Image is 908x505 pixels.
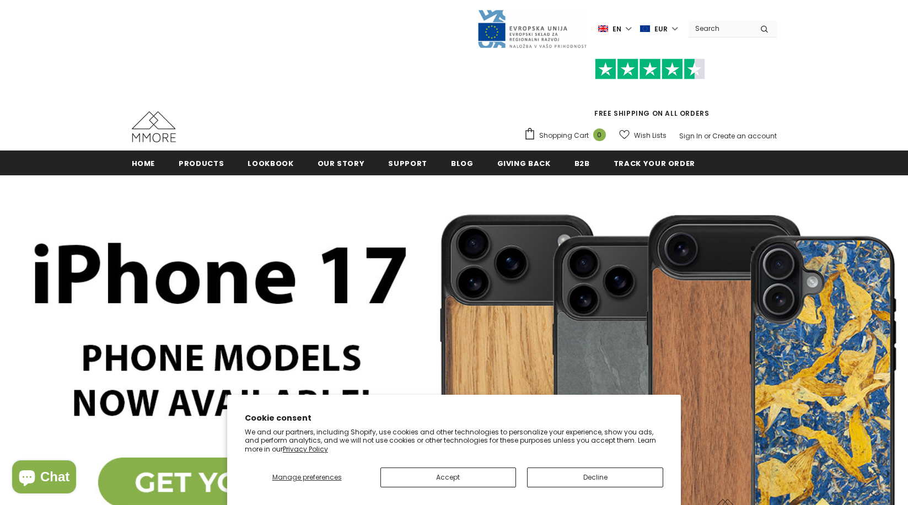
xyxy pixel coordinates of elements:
[679,131,702,141] a: Sign In
[380,468,517,487] button: Accept
[524,79,777,108] iframe: Customer reviews powered by Trustpilot
[388,151,427,175] a: support
[245,412,664,424] h2: Cookie consent
[634,130,667,141] span: Wish Lists
[132,151,155,175] a: Home
[497,158,551,169] span: Giving back
[689,20,752,36] input: Search Site
[593,128,606,141] span: 0
[451,158,474,169] span: Blog
[272,472,342,482] span: Manage preferences
[248,151,293,175] a: Lookbook
[574,158,590,169] span: B2B
[598,24,608,34] img: i-lang-1.png
[704,131,711,141] span: or
[614,151,695,175] a: Track your order
[318,151,365,175] a: Our Story
[179,151,224,175] a: Products
[524,63,777,118] span: FREE SHIPPING ON ALL ORDERS
[245,468,369,487] button: Manage preferences
[9,460,79,496] inbox-online-store-chat: Shopify online store chat
[388,158,427,169] span: support
[654,24,668,35] span: EUR
[248,158,293,169] span: Lookbook
[132,158,155,169] span: Home
[497,151,551,175] a: Giving back
[574,151,590,175] a: B2B
[283,444,328,454] a: Privacy Policy
[132,111,176,142] img: MMORE Cases
[524,127,611,144] a: Shopping Cart 0
[613,24,621,35] span: en
[245,428,664,454] p: We and our partners, including Shopify, use cookies and other technologies to personalize your ex...
[477,24,587,33] a: Javni Razpis
[451,151,474,175] a: Blog
[712,131,777,141] a: Create an account
[539,130,589,141] span: Shopping Cart
[477,9,587,49] img: Javni Razpis
[619,126,667,145] a: Wish Lists
[527,468,663,487] button: Decline
[595,58,705,80] img: Trust Pilot Stars
[614,158,695,169] span: Track your order
[179,158,224,169] span: Products
[318,158,365,169] span: Our Story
